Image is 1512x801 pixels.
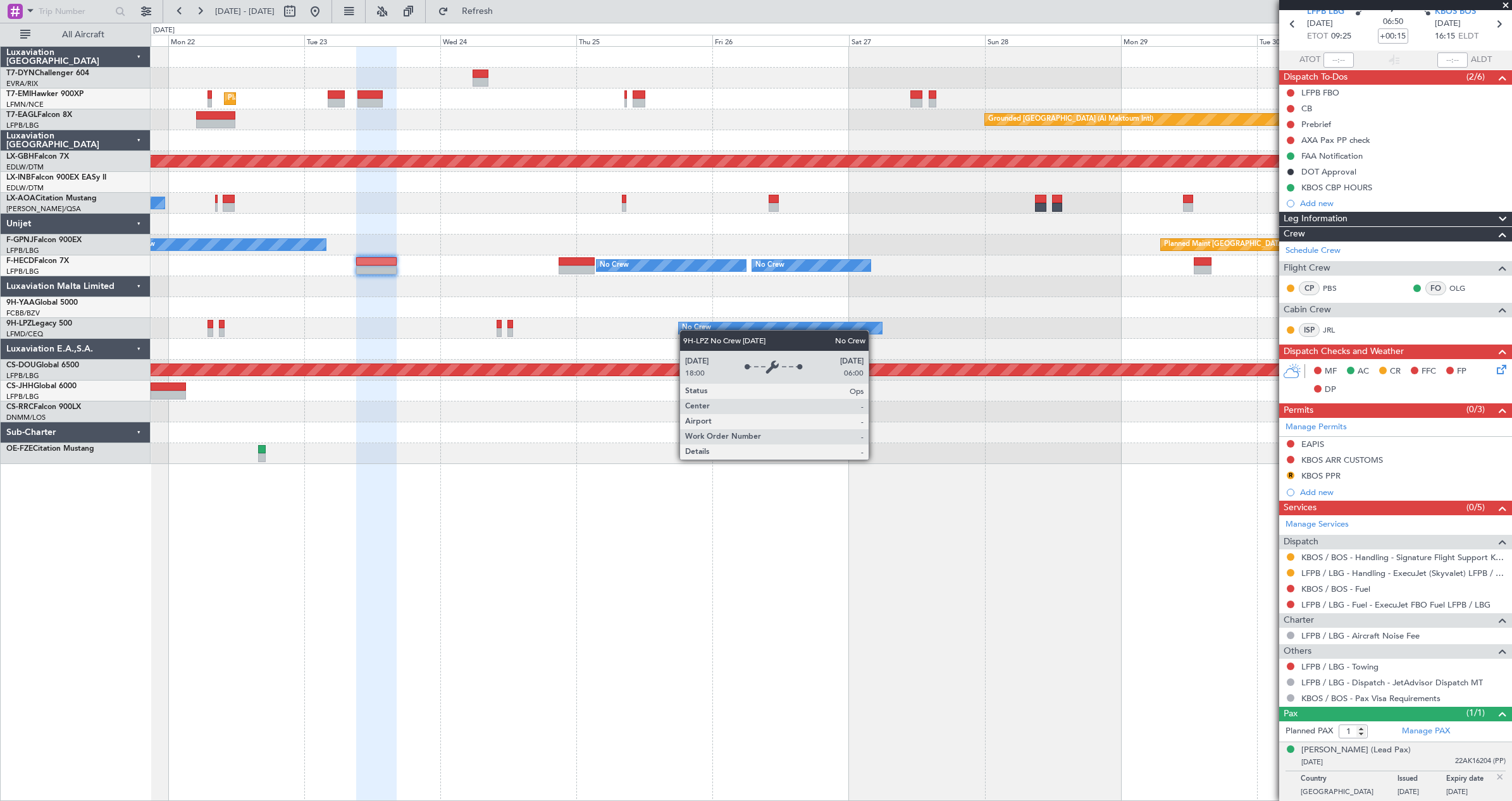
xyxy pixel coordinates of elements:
[1284,403,1313,418] span: Permits
[6,413,46,422] a: DNMM/LOS
[6,70,89,77] a: T7-DYNChallenger 604
[1301,787,1397,800] p: [GEOGRAPHIC_DATA]
[6,257,69,265] a: F-HECDFalcon 7X
[1425,281,1446,295] div: FO
[1301,661,1379,672] a: LFPB / LBG - Towing
[1301,630,1420,641] a: LFPB / LBG - Aircraft Noise Fee
[1301,757,1323,767] span: [DATE]
[1257,35,1393,46] div: Tue 30
[1397,774,1446,787] p: Issued
[6,195,97,202] a: LX-AOACitation Mustang
[6,236,82,244] a: F-GPNJFalcon 900EX
[228,89,349,108] div: Planned Maint [GEOGRAPHIC_DATA]
[1301,774,1397,787] p: Country
[1284,212,1348,226] span: Leg Information
[600,256,629,275] div: No Crew
[682,319,711,338] div: No Crew
[1284,70,1348,85] span: Dispatch To-Dos
[6,320,32,327] span: 9H-LPZ
[6,362,79,369] a: CS-DOUGlobal 6500
[1471,54,1492,66] span: ALDT
[6,90,84,98] a: T7-EMIHawker 900XP
[6,267,39,276] a: LFPB/LBG
[1301,744,1411,757] div: [PERSON_NAME] (Lead Pax)
[1466,501,1485,514] span: (0/5)
[451,7,504,16] span: Refresh
[1301,568,1506,578] a: LFPB / LBG - Handling - ExecuJet (Skyvalet) LFPB / LBG
[576,35,712,46] div: Thu 25
[1435,18,1461,30] span: [DATE]
[6,382,77,390] a: CS-JHHGlobal 6000
[1301,552,1506,563] a: KBOS / BOS - Handling - Signature Flight Support KBOS / BOS
[1284,261,1330,276] span: Flight Crew
[6,90,31,98] span: T7-EMI
[1358,365,1369,378] span: AC
[1164,235,1363,254] div: Planned Maint [GEOGRAPHIC_DATA] ([GEOGRAPHIC_DATA])
[1301,439,1324,449] div: EAPIS
[6,445,94,453] a: OE-FZECitation Mustang
[6,382,34,390] span: CS-JHH
[1466,403,1485,416] span: (0/3)
[1325,365,1337,378] span: MF
[6,195,35,202] span: LX-AOA
[6,183,44,193] a: EDLW/DTM
[1301,455,1383,465] div: KBOS ARR CUSTOMS
[215,6,275,17] span: [DATE] - [DATE]
[1307,6,1344,18] span: LFPB LBG
[153,25,175,36] div: [DATE]
[1449,283,1478,294] a: OLG
[6,320,72,327] a: 9H-LPZLegacy 500
[6,174,106,181] a: LX-INBFalcon 900EX EASy II
[432,1,508,21] button: Refresh
[1300,487,1506,498] div: Add new
[6,403,34,411] span: CS-RRC
[1121,35,1257,46] div: Mon 29
[1301,470,1341,481] div: KBOS PPR
[1457,365,1466,378] span: FP
[6,174,31,181] span: LX-INB
[1299,323,1320,337] div: ISP
[755,256,784,275] div: No Crew
[1301,599,1490,610] a: LFPB / LBG - Fuel - ExecuJet FBO Fuel LFPB / LBG
[1284,345,1404,359] span: Dispatch Checks and Weather
[6,204,81,214] a: [PERSON_NAME]/QSA
[988,110,1153,129] div: Grounded [GEOGRAPHIC_DATA] (Al Maktoum Intl)
[6,299,78,307] a: 9H-YAAGlobal 5000
[1466,70,1485,83] span: (2/6)
[1494,771,1506,783] img: close
[6,392,39,401] a: LFPB/LBG
[849,35,985,46] div: Sat 27
[6,403,81,411] a: CS-RRCFalcon 900LX
[1284,644,1311,659] span: Others
[6,362,36,369] span: CS-DOU
[6,100,44,109] a: LFMN/NCE
[1422,365,1436,378] span: FFC
[6,299,35,307] span: 9H-YAA
[1383,16,1403,28] span: 06:50
[1284,613,1314,628] span: Charter
[1301,87,1339,98] div: LFPB FBO
[1307,18,1333,30] span: [DATE]
[1286,518,1349,531] a: Manage Services
[712,35,848,46] div: Fri 26
[1397,787,1446,800] p: [DATE]
[33,30,133,39] span: All Aircraft
[1301,182,1372,193] div: KBOS CBP HOURS
[1284,535,1318,549] span: Dispatch
[1301,150,1363,161] div: FAA Notification
[1446,774,1495,787] p: Expiry date
[14,25,137,45] button: All Aircraft
[6,153,69,161] a: LX-GBHFalcon 7X
[6,309,40,318] a: FCBB/BZV
[6,111,72,119] a: T7-EAGLFalcon 8X
[6,153,34,161] span: LX-GBH
[1323,283,1351,294] a: PBS
[1284,303,1331,317] span: Cabin Crew
[1455,756,1506,767] span: 22AK16204 (PP)
[1301,135,1370,145] div: AXA Pax PP check
[1286,245,1341,257] a: Schedule Crew
[1301,166,1356,177] div: DOT Approval
[6,257,34,265] span: F-HECD
[1299,281,1320,295] div: CP
[6,329,43,339] a: LFMD/CEQ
